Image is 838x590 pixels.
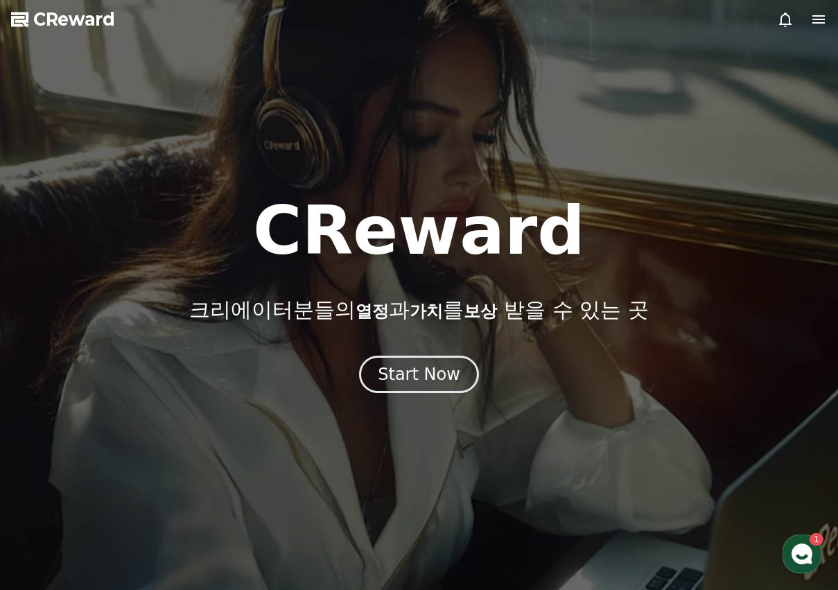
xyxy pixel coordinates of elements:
div: Start Now [378,363,460,385]
p: 크리에이터분들의 과 를 받을 수 있는 곳 [189,297,648,322]
a: CReward [11,8,115,31]
span: 보상 [464,302,497,321]
span: 가치 [410,302,443,321]
span: 열정 [356,302,389,321]
button: Start Now [359,356,479,393]
h1: CReward [253,198,585,264]
span: CReward [33,8,115,31]
a: Start Now [359,370,479,383]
